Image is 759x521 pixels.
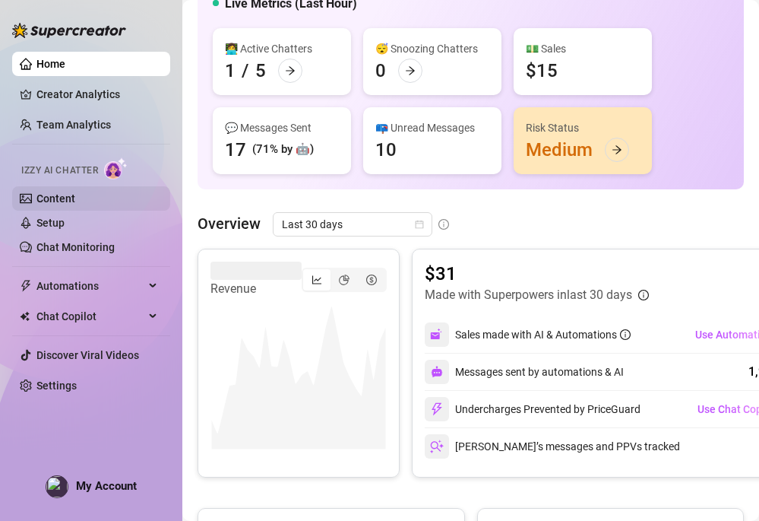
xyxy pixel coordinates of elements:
[415,220,424,229] span: calendar
[425,262,649,286] article: $31
[36,82,158,106] a: Creator Analytics
[210,280,302,298] article: Revenue
[21,164,98,178] span: Izzy AI Chatter
[375,40,489,57] div: 😴 Snoozing Chatters
[366,275,377,285] span: dollar-circle
[312,275,322,285] span: line-chart
[255,59,266,83] div: 5
[36,58,65,70] a: Home
[282,213,423,236] span: Last 30 days
[425,397,640,421] div: Undercharges Prevented by PriceGuard
[36,304,144,329] span: Chat Copilot
[430,328,444,342] img: svg%3e
[20,311,30,322] img: Chat Copilot
[76,479,137,493] span: My Account
[46,476,68,497] img: profilePics%2FY8vLRAwdmmbAYS8ie2Vf3SdM9hD3.png
[252,141,314,159] div: (71% by 🤖)
[620,329,631,340] span: info-circle
[36,274,144,298] span: Automations
[405,65,416,76] span: arrow-right
[225,119,339,136] div: 💬 Messages Sent
[198,212,261,235] article: Overview
[36,241,115,253] a: Chat Monitoring
[430,402,444,416] img: svg%3e
[430,440,444,453] img: svg%3e
[36,380,77,392] a: Settings
[431,366,443,378] img: svg%3e
[425,286,632,304] article: Made with Superpowers in last 30 days
[526,119,640,136] div: Risk Status
[36,192,75,205] a: Content
[425,360,624,384] div: Messages sent by automations & AI
[225,40,339,57] div: 👩‍💻 Active Chatters
[455,326,631,343] div: Sales made with AI & Automations
[375,119,489,136] div: 📪 Unread Messages
[36,349,139,361] a: Discover Viral Videos
[12,23,126,38] img: logo-BBDzfeDw.svg
[638,290,649,300] span: info-circle
[225,138,246,162] div: 17
[36,217,65,229] a: Setup
[425,434,680,459] div: [PERSON_NAME]’s messages and PPVs tracked
[302,268,387,292] div: segmented control
[526,40,640,57] div: 💵 Sales
[375,138,397,162] div: 10
[225,59,236,83] div: 1
[375,59,386,83] div: 0
[612,145,622,155] span: arrow-right
[526,59,558,83] div: $15
[285,65,296,76] span: arrow-right
[339,275,349,285] span: pie-chart
[20,280,32,292] span: thunderbolt
[36,119,111,131] a: Team Analytics
[438,219,449,230] span: info-circle
[104,157,128,179] img: AI Chatter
